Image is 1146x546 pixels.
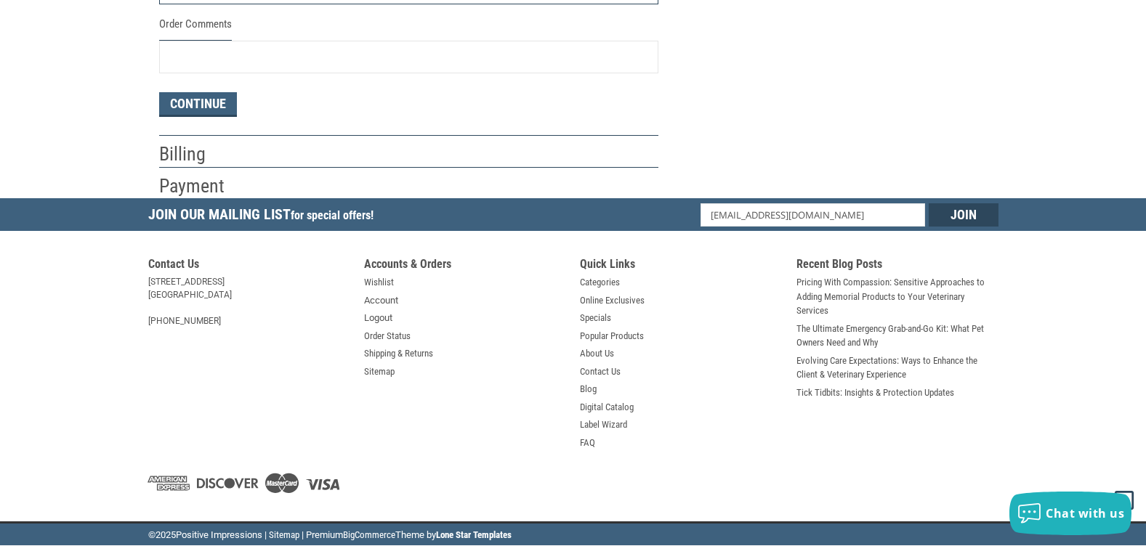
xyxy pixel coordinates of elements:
a: Label Wizard [580,417,627,432]
a: The Ultimate Emergency Grab-and-Go Kit: What Pet Owners Need and Why [796,322,998,350]
a: Contact Us [580,364,621,379]
a: Digital Catalog [580,400,634,415]
address: [STREET_ADDRESS] [GEOGRAPHIC_DATA] [PHONE_NUMBER] [148,275,350,327]
a: Tick Tidbits: Insights & Protection Updates [796,386,954,400]
a: | Sitemap [265,529,299,540]
h5: Contact Us [148,257,350,275]
button: Continue [159,92,237,117]
a: Online Exclusives [580,293,645,308]
a: Blog [580,382,597,396]
a: Specials [580,311,611,325]
button: Chat with us [1009,492,1131,535]
a: Evolving Care Expectations: Ways to Enhance the Client & Veterinary Experience [796,354,998,382]
li: | Premium Theme by [302,528,512,546]
a: Account [364,293,398,308]
a: Categories [580,275,620,290]
a: Sitemap [364,364,395,379]
input: Email [701,203,925,227]
a: Popular Products [580,329,644,343]
h5: Join Our Mailing List [148,198,381,235]
a: Pricing With Compassion: Sensitive Approaches to Adding Memorial Products to Your Veterinary Serv... [796,275,998,318]
h5: Quick Links [580,257,782,275]
span: 2025 [156,529,176,540]
a: Order Status [364,329,411,343]
a: About Us [580,346,614,361]
a: Lone Star Templates [436,529,512,540]
a: Logout [364,311,392,325]
span: © Positive Impressions [148,529,262,540]
input: Join [929,203,998,227]
h2: Billing [159,142,244,166]
a: BigCommerce [343,529,395,540]
h5: Accounts & Orders [364,257,566,275]
h2: Payment [159,174,244,198]
span: Chat with us [1046,505,1124,521]
h5: Recent Blog Posts [796,257,998,275]
a: Wishlist [364,275,394,290]
a: Shipping & Returns [364,346,433,361]
a: FAQ [580,436,595,450]
span: for special offers! [291,208,374,222]
legend: Order Comments [159,16,232,40]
